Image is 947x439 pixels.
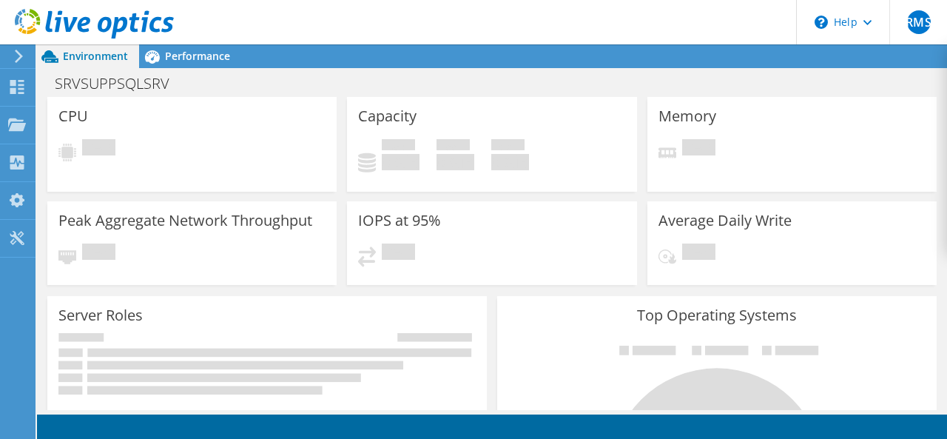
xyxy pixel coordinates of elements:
svg: \n [815,16,828,29]
h3: IOPS at 95% [358,212,441,229]
span: Performance [165,49,230,63]
h1: SRVSUPPSQLSRV [48,76,192,92]
span: Free [437,139,470,154]
span: Total [491,139,525,154]
h3: CPU [58,108,88,124]
span: Pending [82,244,115,264]
h3: Peak Aggregate Network Throughput [58,212,312,229]
span: Pending [382,244,415,264]
h4: 0 GiB [491,154,529,170]
span: RMS [907,10,931,34]
span: Pending [682,139,715,159]
h3: Capacity [358,108,417,124]
span: Pending [82,139,115,159]
span: Pending [682,244,715,264]
h4: 0 GiB [437,154,474,170]
h3: Average Daily Write [658,212,792,229]
h3: Server Roles [58,307,143,324]
h3: Top Operating Systems [508,307,926,324]
span: Environment [63,49,128,63]
h4: 0 GiB [382,154,419,170]
span: Used [382,139,415,154]
h3: Memory [658,108,716,124]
